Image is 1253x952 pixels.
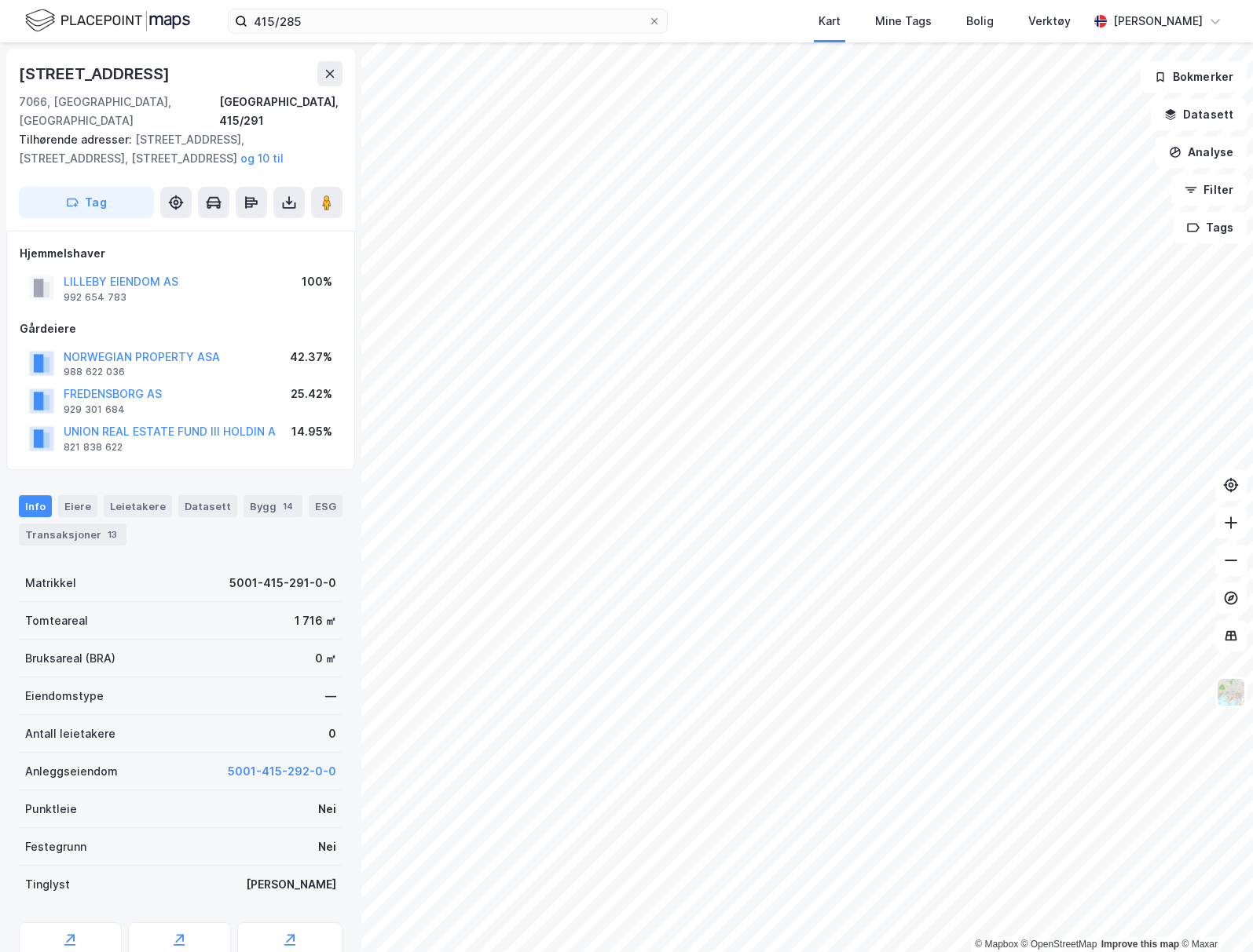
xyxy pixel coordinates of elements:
[295,611,336,630] div: 1 716 ㎡
[875,12,932,31] div: Mine Tags
[20,319,342,338] div: Gårdeiere
[25,724,115,743] div: Antall leietakere
[325,687,336,706] div: —
[1141,61,1247,93] button: Bokmerker
[64,366,125,378] div: 988 622 036
[25,875,70,894] div: Tinglyst
[19,495,52,517] div: Info
[975,939,1018,950] a: Mapbox
[25,762,118,781] div: Anleggseiendom
[1101,939,1179,950] a: Improve this map
[318,837,336,856] div: Nei
[25,800,77,819] div: Punktleie
[58,495,97,517] div: Eiere
[19,187,154,218] button: Tag
[1028,12,1071,31] div: Verktøy
[1151,99,1247,130] button: Datasett
[25,7,190,35] img: logo.f888ab2527a4732fd821a326f86c7f29.svg
[20,244,342,263] div: Hjemmelshaver
[291,385,332,403] div: 25.42%
[280,498,296,514] div: 14
[315,649,336,668] div: 0 ㎡
[25,611,88,630] div: Tomteareal
[19,130,330,168] div: [STREET_ADDRESS], [STREET_ADDRESS], [STREET_ADDRESS]
[246,875,336,894] div: [PERSON_NAME]
[290,348,332,367] div: 42.37%
[19,61,173,86] div: [STREET_ADDRESS]
[64,403,125,416] div: 929 301 684
[1171,174,1247,206] button: Filter
[1021,939,1097,950] a: OpenStreetMap
[244,495,302,517] div: Bygg
[1174,212,1247,243] button: Tags
[19,93,219,130] div: 7066, [GEOGRAPHIC_DATA], [GEOGRAPHIC_DATA]
[64,291,126,304] div: 992 654 783
[819,12,841,31] div: Kart
[219,93,343,130] div: [GEOGRAPHIC_DATA], 415/291
[1156,137,1247,168] button: Analyse
[25,687,104,706] div: Eiendomstype
[178,495,237,517] div: Datasett
[228,762,336,781] button: 5001-415-292-0-0
[64,441,123,454] div: 821 838 622
[318,800,336,819] div: Nei
[1174,877,1253,952] iframe: Chat Widget
[229,574,336,593] div: 5001-415-291-0-0
[1113,12,1203,31] div: [PERSON_NAME]
[104,495,172,517] div: Leietakere
[19,523,126,545] div: Transaksjoner
[328,724,336,743] div: 0
[104,527,120,542] div: 13
[247,9,648,33] input: Søk på adresse, matrikkel, gårdeiere, leietakere eller personer
[309,495,343,517] div: ESG
[19,133,135,146] span: Tilhørende adresser:
[1216,677,1246,707] img: Z
[25,574,76,593] div: Matrikkel
[291,422,332,441] div: 14.95%
[966,12,994,31] div: Bolig
[25,649,115,668] div: Bruksareal (BRA)
[302,272,332,291] div: 100%
[25,837,86,856] div: Festegrunn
